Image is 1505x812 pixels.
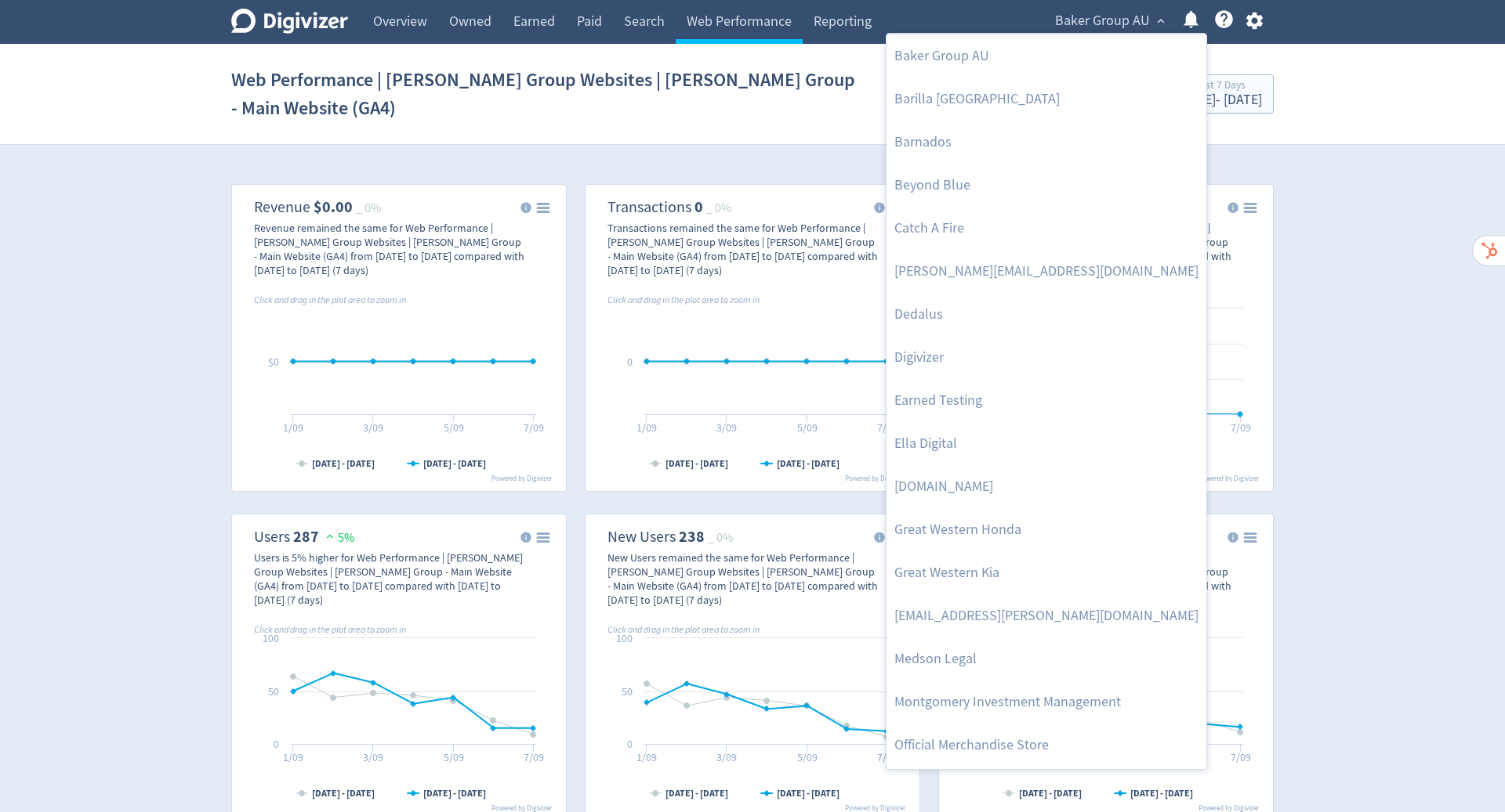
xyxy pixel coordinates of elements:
a: Medson Legal [887,637,1206,680]
a: Montgomery Investment Management [887,680,1206,724]
a: Ella Digital [887,422,1206,465]
a: [PERSON_NAME][EMAIL_ADDRESS][DOMAIN_NAME] [887,250,1206,293]
a: [EMAIL_ADDRESS][PERSON_NAME][DOMAIN_NAME] [887,594,1206,637]
a: Oh Crap! [887,767,1206,810]
a: Earned Testing [887,379,1206,422]
a: Great Western Kia [887,551,1206,594]
a: [DOMAIN_NAME] [887,465,1206,508]
a: Great Western Honda [887,508,1206,551]
a: Catch A Fire [887,207,1206,250]
a: Baker Group AU [887,34,1206,78]
a: Digivizer [887,336,1206,379]
a: Beyond Blue [887,164,1206,207]
a: Dedalus [887,293,1206,336]
a: Barnados [887,121,1206,164]
a: Official Merchandise Store [887,724,1206,767]
a: Barilla [GEOGRAPHIC_DATA] [887,78,1206,121]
